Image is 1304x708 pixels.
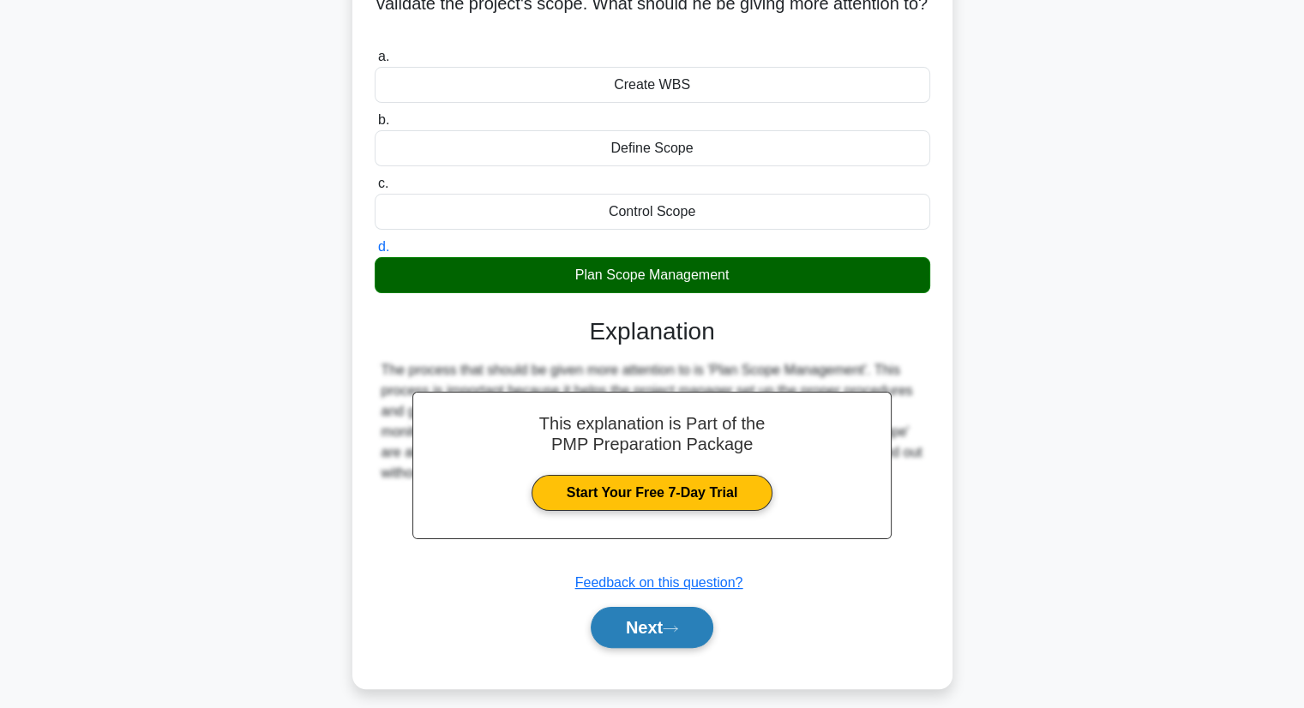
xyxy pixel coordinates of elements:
span: b. [378,112,389,127]
div: Define Scope [375,130,930,166]
div: Create WBS [375,67,930,103]
button: Next [591,607,713,648]
span: d. [378,239,389,254]
div: The process that should be given more attention to is 'Plan Scope Management'. This process is im... [382,360,923,483]
div: Plan Scope Management [375,257,930,293]
span: c. [378,176,388,190]
h3: Explanation [385,317,920,346]
div: Control Scope [375,194,930,230]
span: a. [378,49,389,63]
a: Feedback on this question? [575,575,743,590]
a: Start Your Free 7-Day Trial [532,475,772,511]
